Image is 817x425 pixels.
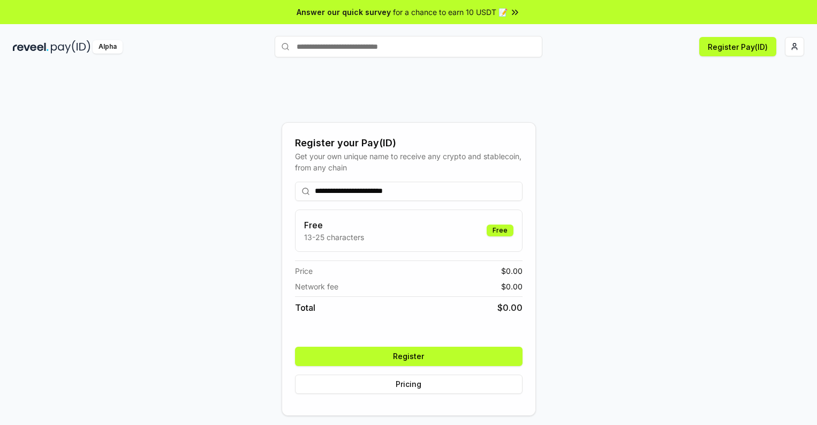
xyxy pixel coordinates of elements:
[297,6,391,18] span: Answer our quick survey
[393,6,508,18] span: for a chance to earn 10 USDT 📝
[699,37,776,56] button: Register Pay(ID)
[497,301,523,314] span: $ 0.00
[93,40,123,54] div: Alpha
[501,265,523,277] span: $ 0.00
[295,281,338,292] span: Network fee
[295,151,523,173] div: Get your own unique name to receive any crypto and stablecoin, from any chain
[501,281,523,292] span: $ 0.00
[487,225,513,236] div: Free
[295,347,523,366] button: Register
[304,219,364,232] h3: Free
[304,232,364,243] p: 13-25 characters
[295,375,523,394] button: Pricing
[13,40,49,54] img: reveel_dark
[295,136,523,151] div: Register your Pay(ID)
[295,265,313,277] span: Price
[295,301,315,314] span: Total
[51,40,90,54] img: pay_id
